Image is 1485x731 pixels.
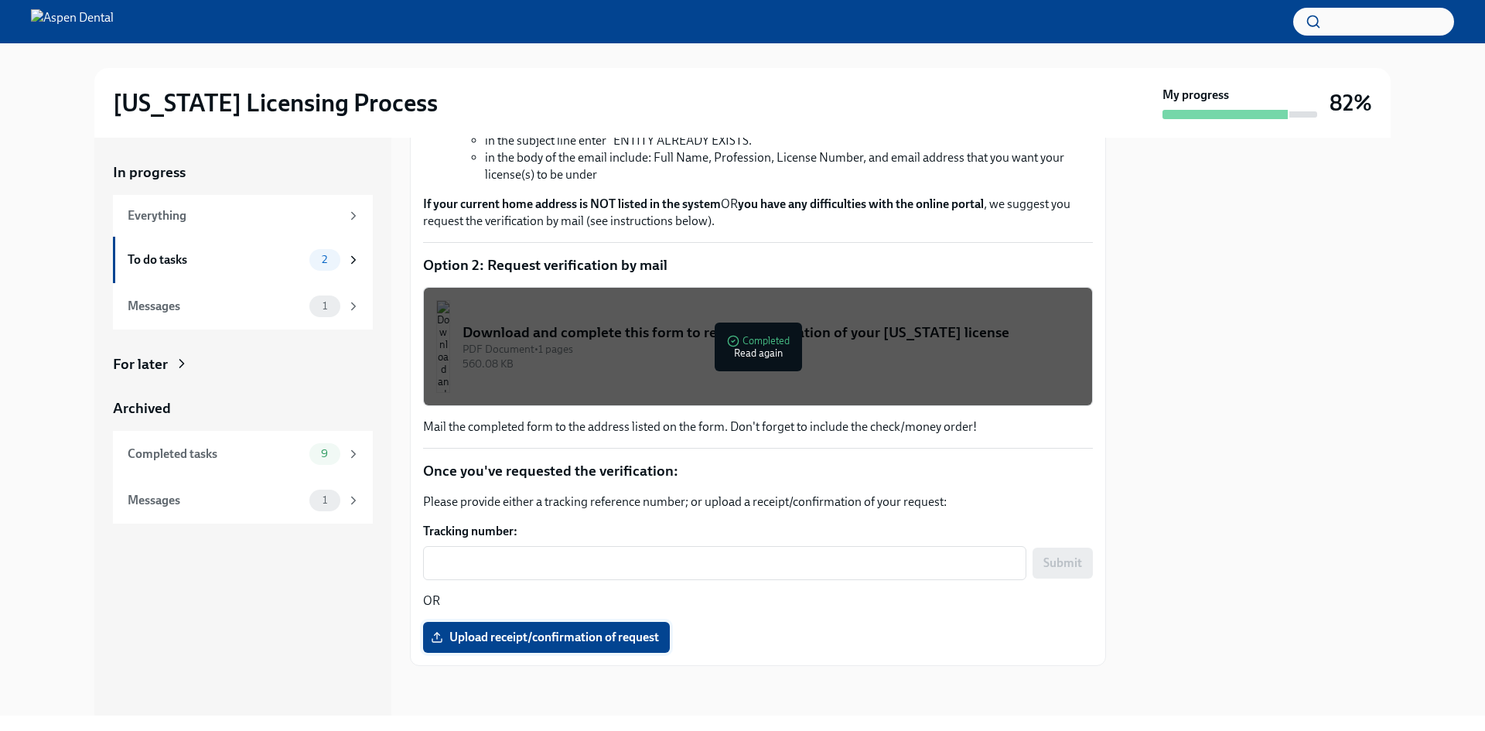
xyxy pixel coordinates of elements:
span: 2 [312,254,336,265]
a: Archived [113,398,373,418]
img: Download and complete this form to request verification of your Texas license [436,300,450,393]
div: For later [113,354,168,374]
a: To do tasks2 [113,237,373,283]
img: Aspen Dental [31,9,114,34]
label: Tracking number: [423,523,1093,540]
a: In progress [113,162,373,183]
div: Everything [128,207,340,224]
div: Completed tasks [128,446,303,463]
li: in the subject line enter “ENTITY ALREADY EXISTS.” [485,132,1093,149]
a: For later [113,354,373,374]
p: Please provide either a tracking reference number; or upload a receipt/confirmation of your request: [423,494,1093,511]
p: Mail the completed form to the address listed on the form. Don't forget to include the check/mone... [423,418,1093,436]
div: Messages [128,492,303,509]
a: Completed tasks9 [113,431,373,477]
a: Everything [113,195,373,237]
a: Messages1 [113,477,373,524]
label: Upload receipt/confirmation of request [423,622,670,653]
div: Download and complete this form to request verification of your [US_STATE] license [463,323,1080,343]
h2: [US_STATE] Licensing Process [113,87,438,118]
span: Upload receipt/confirmation of request [434,630,659,645]
button: Download and complete this form to request verification of your [US_STATE] licensePDF Document•1 ... [423,287,1093,406]
div: PDF Document • 1 pages [463,342,1080,357]
p: OR [423,593,1093,610]
span: 1 [313,300,336,312]
p: Option 2: Request verification by mail [423,255,1093,275]
h3: 82% [1330,89,1372,117]
p: Once you've requested the verification: [423,461,1093,481]
a: Messages1 [113,283,373,330]
div: To do tasks [128,251,303,268]
span: 1 [313,494,336,506]
span: 9 [312,448,337,459]
div: 560.08 KB [463,357,1080,371]
strong: you have any difficulties with the online portal [738,196,984,211]
div: Messages [128,298,303,315]
strong: If your current home address is NOT listed in the system [423,196,721,211]
li: in the body of the email include: Full Name, Profession, License Number, and email address that y... [485,149,1093,183]
strong: My progress [1162,87,1229,104]
p: OR , we suggest you request the verification by mail (see instructions below). [423,196,1093,230]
